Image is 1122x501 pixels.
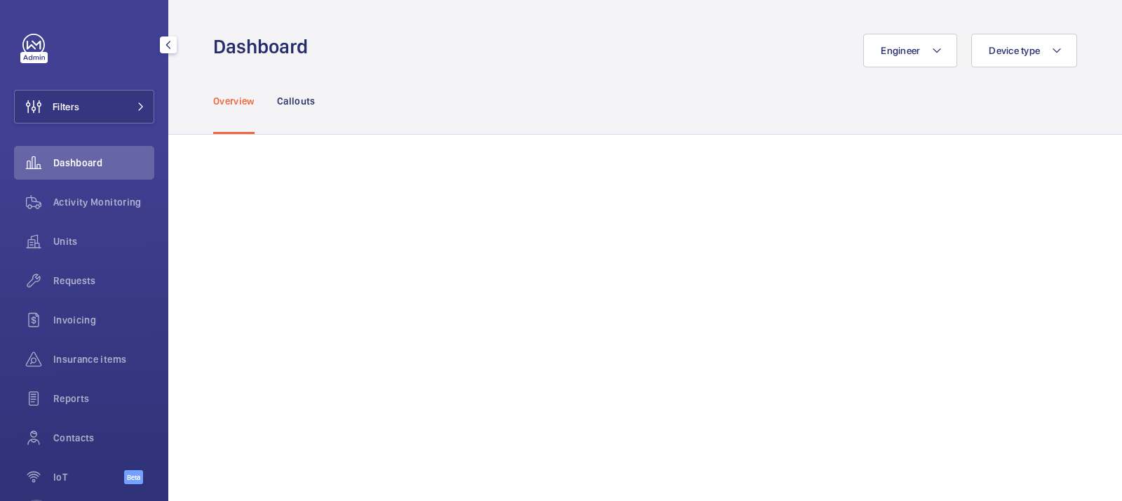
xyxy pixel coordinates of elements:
[53,100,79,114] span: Filters
[53,156,154,170] span: Dashboard
[53,392,154,406] span: Reports
[989,45,1040,56] span: Device type
[213,94,255,108] p: Overview
[53,470,124,484] span: IoT
[863,34,957,67] button: Engineer
[53,431,154,445] span: Contacts
[53,195,154,209] span: Activity Monitoring
[53,313,154,327] span: Invoicing
[124,470,143,484] span: Beta
[53,234,154,248] span: Units
[53,274,154,288] span: Requests
[14,90,154,123] button: Filters
[971,34,1077,67] button: Device type
[277,94,316,108] p: Callouts
[213,34,316,60] h1: Dashboard
[881,45,920,56] span: Engineer
[53,352,154,366] span: Insurance items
